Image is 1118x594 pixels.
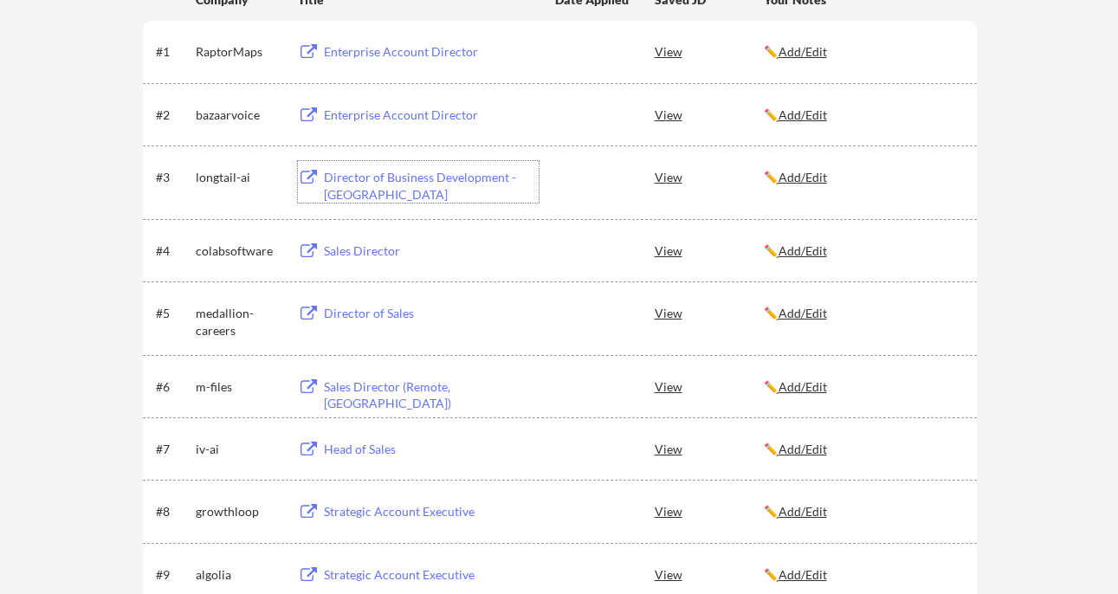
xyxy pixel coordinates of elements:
div: View [655,558,764,590]
div: Director of Business Development - [GEOGRAPHIC_DATA] [324,169,539,203]
div: Enterprise Account Director [324,107,539,124]
div: ✏️ [764,305,961,322]
u: Add/Edit [779,243,827,258]
div: ✏️ [764,441,961,458]
div: m-files [196,378,282,396]
div: View [655,495,764,526]
div: ✏️ [764,378,961,396]
div: View [655,36,764,67]
div: Sales Director [324,242,539,260]
div: growthloop [196,503,282,520]
div: Strategic Account Executive [324,503,539,520]
div: #8 [156,503,190,520]
div: RaptorMaps [196,43,282,61]
div: ✏️ [764,169,961,186]
div: Sales Director (Remote, [GEOGRAPHIC_DATA]) [324,378,539,412]
div: longtail-ai [196,169,282,186]
div: #3 [156,169,190,186]
div: ✏️ [764,503,961,520]
u: Add/Edit [779,170,827,184]
u: Add/Edit [779,107,827,122]
div: View [655,161,764,192]
div: View [655,371,764,402]
div: ✏️ [764,566,961,584]
div: #7 [156,441,190,458]
div: ✏️ [764,43,961,61]
div: #9 [156,566,190,584]
u: Add/Edit [779,44,827,59]
div: algolia [196,566,282,584]
div: Head of Sales [324,441,539,458]
div: colabsoftware [196,242,282,260]
u: Add/Edit [779,442,827,456]
div: View [655,235,764,266]
div: Strategic Account Executive [324,566,539,584]
u: Add/Edit [779,306,827,320]
u: Add/Edit [779,379,827,394]
div: iv-ai [196,441,282,458]
div: View [655,297,764,328]
div: medallion-careers [196,305,282,339]
u: Add/Edit [779,567,827,582]
div: View [655,99,764,130]
div: #4 [156,242,190,260]
div: View [655,433,764,464]
div: #5 [156,305,190,322]
div: #1 [156,43,190,61]
u: Add/Edit [779,504,827,519]
div: Director of Sales [324,305,539,322]
div: bazaarvoice [196,107,282,124]
div: ✏️ [764,107,961,124]
div: Enterprise Account Director [324,43,539,61]
div: #2 [156,107,190,124]
div: ✏️ [764,242,961,260]
div: #6 [156,378,190,396]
